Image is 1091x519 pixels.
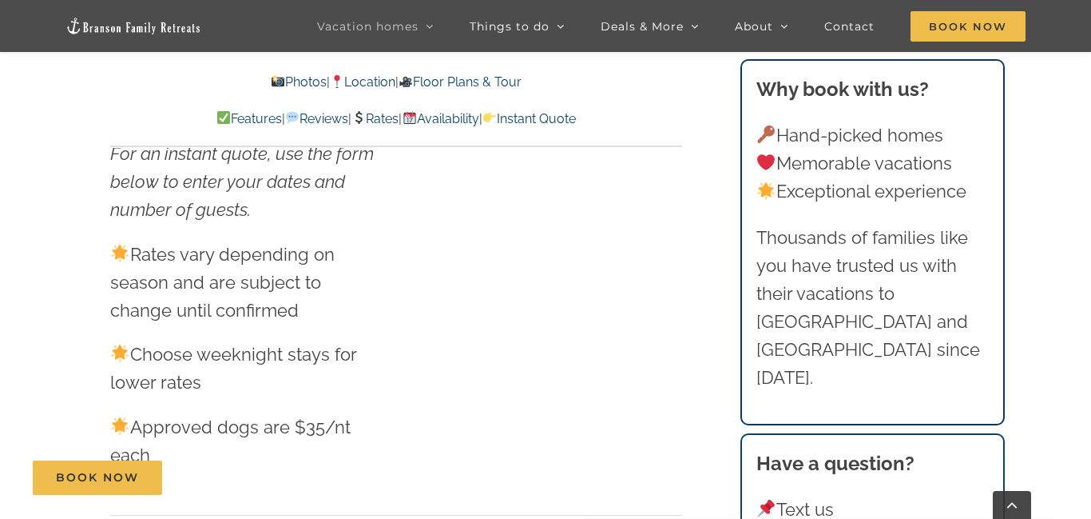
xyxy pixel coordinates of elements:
[399,74,522,90] a: Floor Plans & Tour
[111,245,129,262] img: 🌟
[824,21,875,32] span: Contact
[483,111,496,124] img: 👉
[285,111,348,126] a: Reviews
[351,111,399,126] a: Rates
[270,74,326,90] a: Photos
[317,21,419,32] span: Vacation homes
[272,75,284,88] img: 📸
[56,471,139,485] span: Book Now
[330,74,395,90] a: Location
[601,21,684,32] span: Deals & More
[757,182,775,200] img: 🌟
[735,21,773,32] span: About
[403,111,416,124] img: 📆
[352,111,365,124] img: 💲
[216,111,282,126] a: Features
[286,111,299,124] img: 💬
[757,126,775,143] img: 🔑
[331,75,343,88] img: 📍
[756,122,990,206] p: Hand-picked homes Memorable vacations Exceptional experience
[399,75,412,88] img: 🎥
[110,341,385,397] p: Choose weeknight stays for lower rates
[65,17,201,35] img: Branson Family Retreats Logo
[756,452,914,475] strong: Have a question?
[33,461,162,495] a: Book Now
[217,111,230,124] img: ✅
[407,100,682,465] iframe: Mini Copper - Multiple Month Calendar Widget
[402,111,478,126] a: Availability
[757,154,775,171] img: ❤️
[110,413,385,469] p: Approved dogs are $35/nt each
[110,109,682,130] p: | | | |
[110,143,374,220] em: For an instant quote, use the form below to enter your dates and number of guests.
[482,111,576,126] a: Instant Quote
[111,345,129,362] img: 🌟
[756,224,990,393] p: Thousands of families like you have trusted us with their vacations to [GEOGRAPHIC_DATA] and [GEO...
[111,417,129,435] img: 🌟
[910,11,1026,42] span: Book Now
[470,21,549,32] span: Things to do
[110,72,682,93] p: | |
[757,500,775,517] img: 📌
[756,75,990,104] h3: Why book with us?
[110,241,385,325] p: Rates vary depending on season and are subject to change until confirmed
